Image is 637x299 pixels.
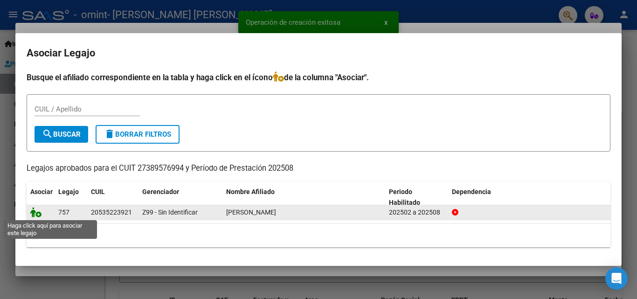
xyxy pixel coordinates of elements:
[58,209,69,216] span: 757
[27,44,610,62] h2: Asociar Legajo
[605,267,628,290] div: Open Intercom Messenger
[55,182,87,213] datatable-header-cell: Legajo
[142,188,179,195] span: Gerenciador
[104,128,115,139] mat-icon: delete
[389,188,420,206] span: Periodo Habilitado
[385,182,448,213] datatable-header-cell: Periodo Habilitado
[58,188,79,195] span: Legajo
[138,182,222,213] datatable-header-cell: Gerenciador
[226,209,276,216] span: VIVAR BENJAMIN DAVID
[389,207,444,218] div: 202502 a 202508
[42,130,81,139] span: Buscar
[104,130,171,139] span: Borrar Filtros
[27,182,55,213] datatable-header-cell: Asociar
[42,128,53,139] mat-icon: search
[30,188,53,195] span: Asociar
[222,182,385,213] datatable-header-cell: Nombre Afiliado
[226,188,275,195] span: Nombre Afiliado
[91,188,105,195] span: CUIL
[87,182,138,213] datatable-header-cell: CUIL
[35,126,88,143] button: Buscar
[27,71,610,83] h4: Busque el afiliado correspondiente en la tabla y haga click en el ícono de la columna "Asociar".
[27,163,610,174] p: Legajos aprobados para el CUIT 27389576994 y Período de Prestación 202508
[448,182,611,213] datatable-header-cell: Dependencia
[96,125,180,144] button: Borrar Filtros
[91,207,132,218] div: 20535223921
[452,188,491,195] span: Dependencia
[27,224,610,247] div: 1 registros
[142,209,198,216] span: Z99 - Sin Identificar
